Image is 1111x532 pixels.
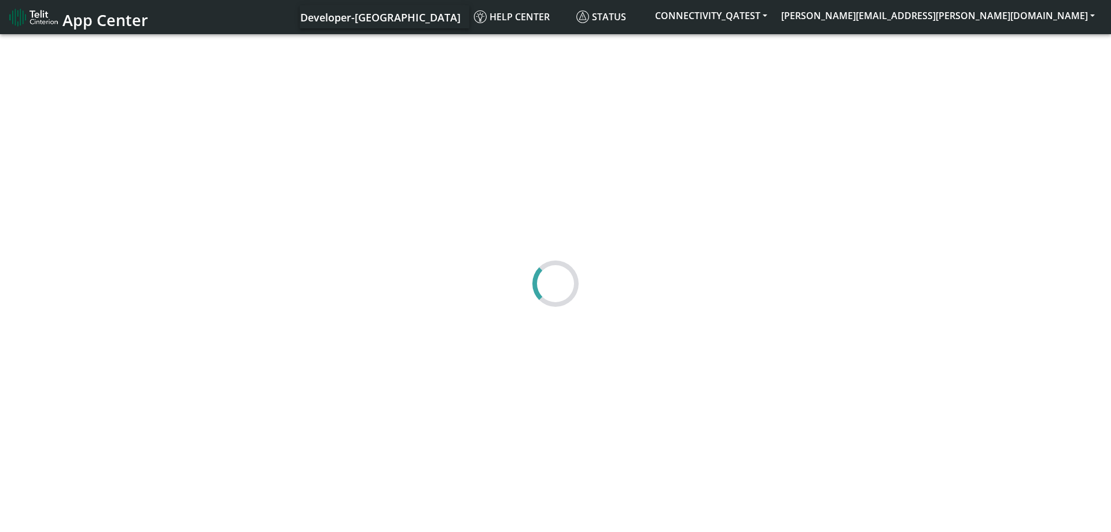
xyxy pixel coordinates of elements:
a: App Center [9,5,146,30]
img: knowledge.svg [474,10,487,23]
span: Developer-[GEOGRAPHIC_DATA] [300,10,461,24]
a: Help center [469,5,572,28]
button: [PERSON_NAME][EMAIL_ADDRESS][PERSON_NAME][DOMAIN_NAME] [774,5,1102,26]
a: Status [572,5,648,28]
span: App Center [62,9,148,31]
span: Help center [474,10,550,23]
img: logo-telit-cinterion-gw-new.png [9,8,58,27]
a: Your current platform instance [300,5,460,28]
img: status.svg [576,10,589,23]
span: Status [576,10,626,23]
button: CONNECTIVITY_QATEST [648,5,774,26]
